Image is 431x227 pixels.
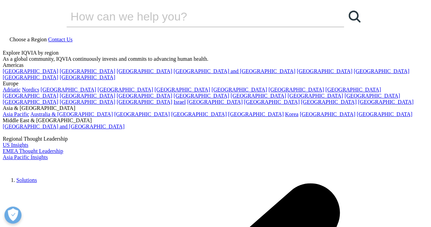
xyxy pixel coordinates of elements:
a: [GEOGRAPHIC_DATA] [268,87,324,93]
a: EMEA Thought Leadership [3,148,63,154]
a: [GEOGRAPHIC_DATA] and [GEOGRAPHIC_DATA] [3,124,124,129]
a: [GEOGRAPHIC_DATA] [354,68,409,74]
a: [GEOGRAPHIC_DATA] [117,93,172,99]
div: Explore IQVIA by region [3,50,428,56]
input: Search [66,6,325,27]
span: Choose a Region [10,37,47,42]
a: [GEOGRAPHIC_DATA] [325,87,381,93]
a: Israel [173,99,186,105]
svg: Search [349,11,360,23]
a: [GEOGRAPHIC_DATA] [60,93,115,99]
a: [GEOGRAPHIC_DATA] [301,99,356,105]
a: [GEOGRAPHIC_DATA] [212,87,267,93]
div: Americas [3,62,428,68]
a: [GEOGRAPHIC_DATA] [3,74,58,80]
a: [GEOGRAPHIC_DATA] [117,99,172,105]
button: Open Preferences [4,207,21,224]
a: [GEOGRAPHIC_DATA] [3,68,58,74]
a: [GEOGRAPHIC_DATA] [358,99,413,105]
a: [GEOGRAPHIC_DATA] [173,93,229,99]
a: [GEOGRAPHIC_DATA] [288,93,343,99]
a: [GEOGRAPHIC_DATA] [60,68,115,74]
a: Contact Us [48,37,73,42]
a: Solutions [16,177,37,183]
a: Asia Pacific [3,111,29,117]
a: [GEOGRAPHIC_DATA] [154,87,210,93]
a: US Insights [3,142,28,148]
a: [GEOGRAPHIC_DATA] [244,99,299,105]
a: [GEOGRAPHIC_DATA] [297,68,352,74]
a: [GEOGRAPHIC_DATA] and [GEOGRAPHIC_DATA] [173,68,295,74]
a: Asia Pacific Insights [3,154,48,160]
a: [GEOGRAPHIC_DATA] [114,111,170,117]
div: Europe [3,81,428,87]
div: As a global community, IQVIA continuously invests and commits to advancing human health. [3,56,428,62]
div: Middle East & [GEOGRAPHIC_DATA] [3,117,428,124]
div: Regional Thought Leadership [3,136,428,142]
a: [GEOGRAPHIC_DATA] [117,68,172,74]
a: [GEOGRAPHIC_DATA] [60,99,115,105]
a: Nordics [22,87,39,93]
a: Adriatic [3,87,20,93]
a: [GEOGRAPHIC_DATA] [231,93,286,99]
a: Search [344,6,365,27]
a: [GEOGRAPHIC_DATA] [228,111,283,117]
a: [GEOGRAPHIC_DATA] [187,99,243,105]
a: [GEOGRAPHIC_DATA] [344,93,400,99]
a: [GEOGRAPHIC_DATA] [171,111,227,117]
a: [GEOGRAPHIC_DATA] [41,87,96,93]
a: [GEOGRAPHIC_DATA] [3,99,58,105]
a: [GEOGRAPHIC_DATA] [300,111,355,117]
a: Korea [285,111,298,117]
a: [GEOGRAPHIC_DATA] [60,74,115,80]
a: [GEOGRAPHIC_DATA] [357,111,412,117]
a: [GEOGRAPHIC_DATA] [97,87,153,93]
a: Australia & [GEOGRAPHIC_DATA] [30,111,113,117]
div: Asia & [GEOGRAPHIC_DATA] [3,105,428,111]
a: [GEOGRAPHIC_DATA] [3,93,58,99]
img: IQVIA Healthcare Information Technology and Pharma Clinical Research Company [3,160,57,170]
